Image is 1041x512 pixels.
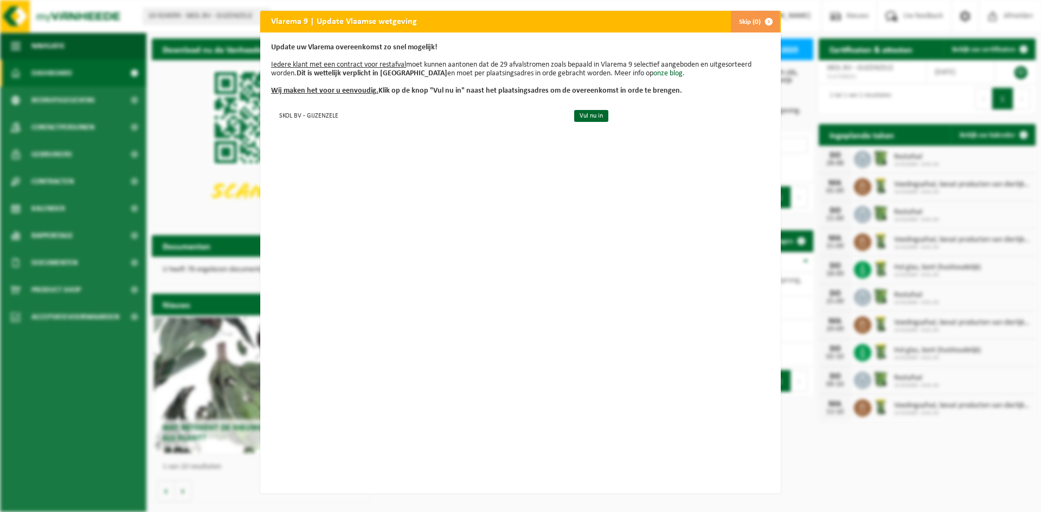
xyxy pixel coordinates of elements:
td: SKOL BV - GIJZENZELE [271,106,565,124]
b: Klik op de knop "Vul nu in" naast het plaatsingsadres om de overeenkomst in orde te brengen. [271,87,682,95]
a: onze blog. [653,69,685,77]
a: Vul nu in [574,110,608,122]
h2: Vlarema 9 | Update Vlaamse wetgeving [260,11,428,31]
button: Skip (0) [730,11,780,33]
p: moet kunnen aantonen dat de 29 afvalstromen zoals bepaald in Vlarema 9 selectief aangeboden en ui... [271,43,770,95]
b: Dit is wettelijk verplicht in [GEOGRAPHIC_DATA] [297,69,447,77]
b: Update uw Vlarema overeenkomst zo snel mogelijk! [271,43,438,51]
u: Wij maken het voor u eenvoudig. [271,87,378,95]
u: Iedere klant met een contract voor restafval [271,61,406,69]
